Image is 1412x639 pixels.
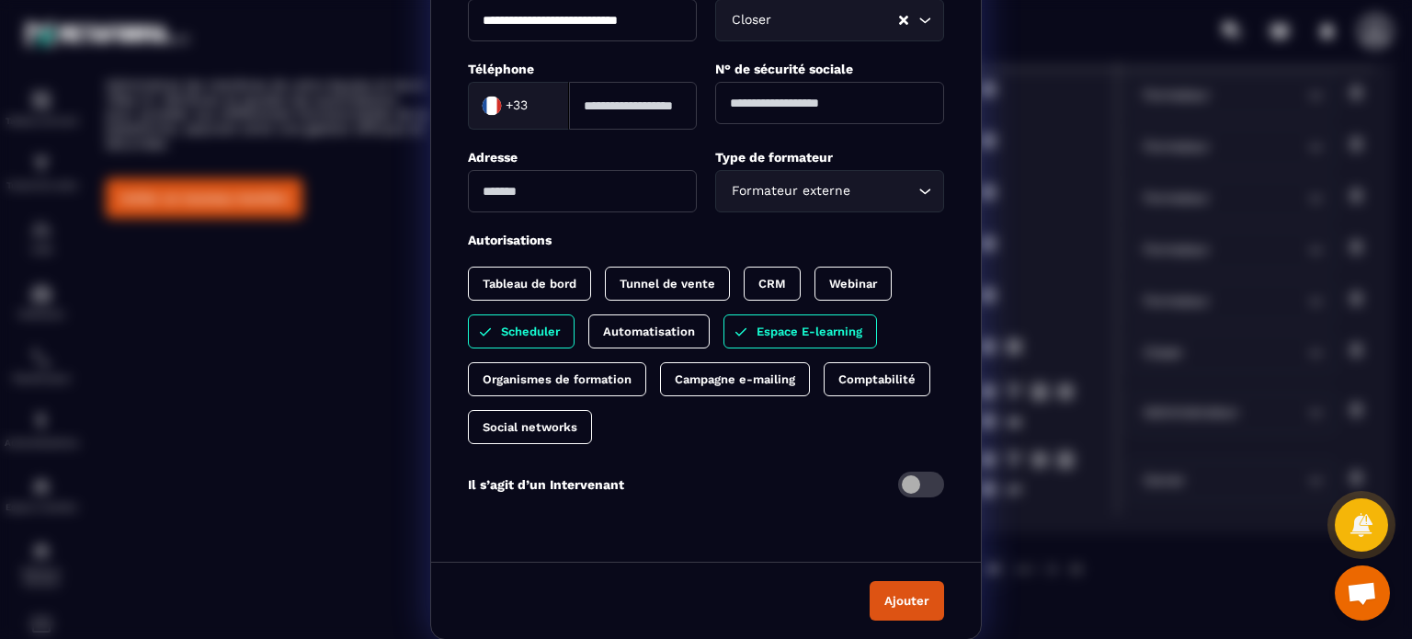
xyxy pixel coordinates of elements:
[468,150,518,165] label: Adresse
[838,372,916,386] p: Comptabilité
[727,181,854,201] span: Formateur externe
[483,420,577,434] p: Social networks
[468,233,552,247] label: Autorisations
[506,97,528,115] span: +33
[829,277,877,291] p: Webinar
[483,277,576,291] p: Tableau de bord
[473,87,510,124] img: Country Flag
[715,62,853,76] label: N° de sécurité sociale
[468,82,569,130] div: Search for option
[899,14,908,28] button: Clear Selected
[854,181,914,201] input: Search for option
[675,372,795,386] p: Campagne e-mailing
[715,150,833,165] label: Type de formateur
[483,372,632,386] p: Organismes de formation
[531,92,550,120] input: Search for option
[620,277,715,291] p: Tunnel de vente
[715,170,944,212] div: Search for option
[727,10,775,30] span: Closer
[468,477,624,492] p: Il s’agit d’un Intervenant
[501,325,560,338] p: Scheduler
[775,10,897,30] input: Search for option
[603,325,695,338] p: Automatisation
[758,277,786,291] p: CRM
[757,325,862,338] p: Espace E-learning
[870,581,944,621] button: Ajouter
[1335,565,1390,621] a: Ouvrir le chat
[468,62,534,76] label: Téléphone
